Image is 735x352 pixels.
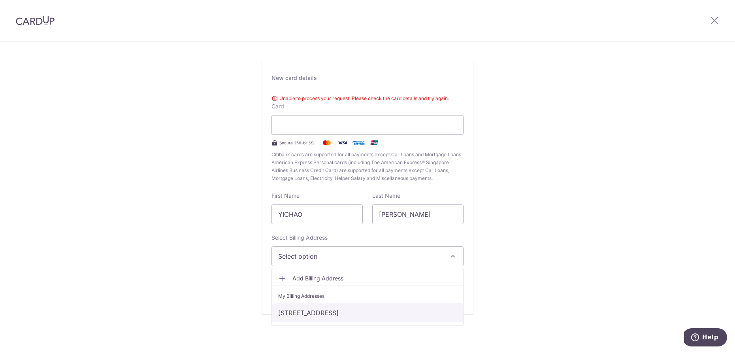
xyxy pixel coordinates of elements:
button: Select option [271,246,464,266]
img: CardUp [16,16,55,25]
label: Last Name [372,192,400,200]
label: First Name [271,192,300,200]
div: Unable to process your request. Please check the card details and try again. [271,95,464,102]
label: Card [271,102,284,110]
a: [STREET_ADDRESS] [272,303,463,322]
span: My Billing Addresses [278,292,324,300]
span: Citibank cards are supported for all payments except Car Loans and Mortgage Loans. American Expre... [271,151,464,182]
a: Add Billing Address [272,271,463,286]
img: .alt.unionpay [366,138,382,148]
ul: Select option [271,268,464,326]
label: Select Billing Address [271,234,328,242]
span: Add Billing Address [292,274,457,282]
span: Select option [278,252,443,261]
img: Visa [335,138,351,148]
iframe: Opens a widget where you can find more information [684,328,727,348]
input: Cardholder First Name [271,204,363,224]
img: .alt.amex [351,138,366,148]
input: Cardholder Last Name [372,204,464,224]
div: New card details [271,74,464,82]
span: Secure 256-bit SSL [279,140,316,146]
img: Mastercard [319,138,335,148]
iframe: Secure card payment input frame [278,120,457,130]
